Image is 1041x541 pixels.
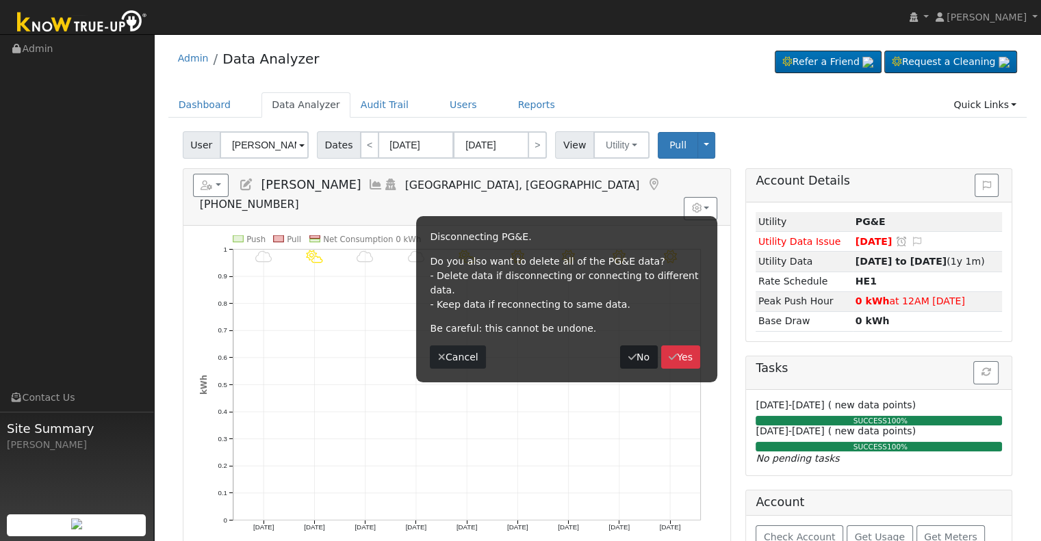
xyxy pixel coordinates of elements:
a: Edit User (30673) [239,178,254,192]
span: [PERSON_NAME] [261,178,361,192]
button: Refresh [973,361,999,384]
text: 0 [223,516,227,523]
a: Dashboard [168,92,242,118]
span: [DATE]-[DATE] [756,425,824,436]
button: Issue History [975,174,999,197]
span: [PHONE_NUMBER] [200,198,299,211]
text: 0.7 [218,326,227,334]
a: Map [646,178,661,192]
button: Cancel [430,345,486,369]
span: [GEOGRAPHIC_DATA], [GEOGRAPHIC_DATA] [405,179,640,192]
span: View [555,131,594,159]
text: 0.6 [218,354,227,361]
i: No pending tasks [756,453,839,464]
text: [DATE] [253,523,274,531]
strong: 0 kWh [856,295,890,306]
img: retrieve [862,57,873,68]
a: Snooze this issue [895,236,908,247]
button: Utility [593,131,650,159]
text: 0.3 [218,435,227,443]
span: ( new data points) [828,425,916,436]
text: [DATE] [660,523,681,531]
a: Refer a Friend [775,51,882,74]
div: SUCCESS [752,416,1008,427]
text: 0.1 [218,489,227,497]
span: [DATE] [856,236,892,247]
td: Utility [756,212,853,232]
button: Pull [658,132,698,159]
a: Data Analyzer [261,92,350,118]
a: Multi-Series Graph [368,178,383,192]
a: Audit Trail [350,92,419,118]
text: Net Consumption 0 kWh [323,235,421,244]
td: at 12AM [DATE] [853,291,1002,311]
span: Dates [317,131,361,159]
div: SUCCESS [752,442,1008,453]
strong: [DATE] to [DATE] [856,256,947,267]
strong: ID: 16794086, authorized: 05/23/25 [856,216,886,227]
img: Know True-Up [10,8,154,38]
text: Push [246,235,266,244]
text: [DATE] [457,523,478,531]
td: Base Draw [756,311,853,331]
text: 0.2 [218,462,227,469]
a: Admin [178,53,209,64]
a: Data Analyzer [222,51,319,67]
a: Login As (last 05/23/2025 2:59:44 PM) [383,178,398,192]
text: 0.4 [218,408,227,415]
text: [DATE] [405,523,426,531]
text: [DATE] [507,523,528,531]
i: 4/26 - MostlyCloudy [357,250,374,263]
i: 4/24 - MostlyCloudy [255,250,272,263]
span: ( new data points) [828,399,916,410]
text: 0.5 [218,380,227,388]
span: User [183,131,220,159]
img: retrieve [999,57,1010,68]
strong: P [856,276,877,287]
span: Site Summary [7,419,146,438]
td: Utility Data [756,252,853,272]
span: (1y 1m) [856,256,985,267]
p: Do you also want to delete all of the PG&E data? - Delete data if disconnecting or connecting to ... [430,254,704,312]
a: Request a Cleaning [884,51,1017,74]
text: 0.9 [218,272,227,280]
p: Disconnecting PG&E. [430,230,704,244]
strong: 0 kWh [856,315,890,326]
span: [DATE]-[DATE] [756,399,824,410]
span: [PERSON_NAME] [947,12,1027,23]
text: [DATE] [608,523,630,531]
p: Be careful: this cannot be undone. [430,321,704,336]
h5: Account [756,495,804,509]
text: [DATE] [558,523,579,531]
span: Pull [669,140,686,150]
text: [DATE] [355,523,376,531]
text: kWh [198,375,208,395]
a: > [528,131,547,159]
text: 1 [223,245,227,252]
h5: Tasks [756,361,1002,375]
td: Peak Push Hour [756,291,853,311]
a: Users [439,92,487,118]
span: 100% [887,443,908,451]
text: 0.8 [218,300,227,307]
a: Reports [508,92,565,118]
i: Edit Issue [911,237,923,246]
i: 4/25 - PartlyCloudy [306,250,323,263]
td: Rate Schedule [756,272,853,291]
button: Yes [661,345,701,369]
img: retrieve [71,518,82,529]
text: Pull [287,235,301,244]
a: < [360,131,379,159]
button: No [620,345,657,369]
span: 100% [887,417,908,425]
span: Utility Data Issue [758,236,840,247]
text: [DATE] [304,523,325,531]
div: [PERSON_NAME] [7,438,146,452]
i: 4/27 - Cloudy [407,250,424,263]
input: Select a User [220,131,309,159]
h5: Account Details [756,174,1002,188]
a: Quick Links [943,92,1027,118]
